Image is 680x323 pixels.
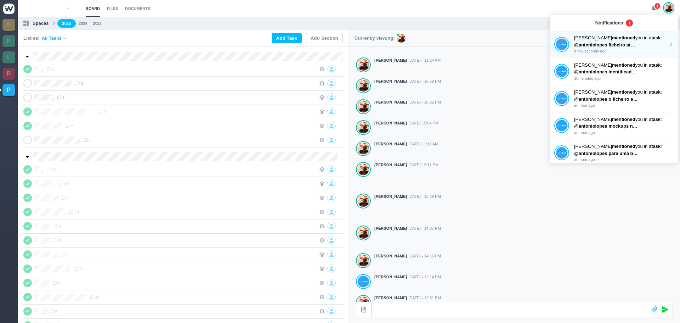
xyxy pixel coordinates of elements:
[2,84,15,96] a: P
[358,227,369,239] img: Antonio Lopes
[374,274,407,280] strong: [PERSON_NAME]
[554,143,674,163] a: João Tosta [PERSON_NAME]mentionedyou in atask: @antoniolopes para uma boa impressão precisamos da...
[23,35,67,42] div: List as:
[374,225,407,232] strong: [PERSON_NAME]
[408,99,441,105] span: [DATE] - 16:32 PM
[651,144,661,149] strong: task
[374,120,407,126] strong: [PERSON_NAME]
[651,35,661,40] strong: task
[554,89,674,108] a: João Tosta [PERSON_NAME]mentionedyou in atask: @antoniolopes o ficheiro enviado não é artes finai...
[2,68,15,80] a: R
[397,34,406,43] img: AL
[358,255,369,267] img: Antonio Lopes
[272,33,302,43] button: Add Task
[574,143,674,150] p: [PERSON_NAME] you in a :
[2,19,15,31] a: R
[2,35,15,47] a: P
[23,21,29,26] img: spaces
[612,35,635,40] strong: mentioned
[358,122,369,134] img: Antonio Lopes
[554,62,674,82] a: João Tosta [PERSON_NAME]mentionedyou in atask: @antoniolopes identificador com "infinitebook" [PE...
[612,89,635,95] strong: mentioned
[374,99,407,105] strong: [PERSON_NAME]
[374,162,407,168] strong: [PERSON_NAME]
[612,144,635,149] strong: mentioned
[408,78,441,84] span: [DATE] - 16:59 PM
[408,120,438,126] span: [DATE] 15:04 PM
[306,33,343,43] button: Add Section
[408,141,438,147] span: [DATE] 11:16 AM
[358,59,369,71] img: Antonio Lopes
[626,20,633,27] span: 1
[574,34,668,41] p: [PERSON_NAME] you in a :
[574,116,674,123] p: [PERSON_NAME] you in a :
[595,20,623,27] p: Notifications
[358,195,369,207] img: Antonio Lopes
[374,141,407,147] strong: [PERSON_NAME]
[554,34,674,54] a: João Tosta [PERSON_NAME]mentionedyou in atask: @antoniolopes ficheiro atualizado na drive a few s...
[556,147,567,159] img: João Tosta
[612,117,635,122] strong: mentioned
[79,21,87,27] a: 2024
[554,116,674,136] a: João Tosta [PERSON_NAME]mentionedyou in atask: @antoniolopes mockups na drive an hour ago
[358,275,369,288] img: João Tosta
[574,89,674,96] p: [PERSON_NAME] you in a :
[574,130,674,136] p: an hour ago
[408,57,441,63] span: [DATE] - 11:24 AM
[355,35,395,42] p: Currently viewing:
[374,253,407,259] strong: [PERSON_NAME]
[2,51,15,63] a: L
[408,162,438,168] span: [DATE] 12:17 PM
[408,225,441,232] span: [DATE] - 14:37 PM
[574,42,668,48] span: @antoniolopes ficheiro atualizado na drive
[651,62,661,68] strong: task
[574,157,674,163] p: an hour ago
[556,38,567,50] img: João Tosta
[556,93,567,105] img: João Tosta
[556,119,567,132] img: João Tosta
[574,123,648,129] span: @antoniolopes mockups na drive
[3,4,15,14] img: winio
[574,62,674,69] p: [PERSON_NAME] you in a :
[358,143,369,155] img: Antonio Lopes
[93,21,102,27] a: 2023
[358,80,369,92] img: Antonio Lopes
[574,102,674,108] p: an hour ago
[408,194,441,200] span: [DATE] - 16:28 PM
[33,20,49,27] p: Spaces
[374,78,407,84] strong: [PERSON_NAME]
[358,101,369,113] img: Antonio Lopes
[574,76,674,82] p: 26 minutes ago
[651,117,661,122] strong: task
[358,163,369,176] img: Antonio Lopes
[654,2,661,10] span: 1
[408,274,441,280] span: [DATE] - 12:14 PM
[574,48,668,54] p: a few seconds ago
[612,62,635,68] strong: mentioned
[556,65,567,77] img: João Tosta
[42,35,62,42] span: All Tasks
[374,194,407,200] strong: [PERSON_NAME]
[57,19,76,28] a: 2025
[664,3,673,12] img: Antonio Lopes
[374,57,407,63] strong: [PERSON_NAME]
[374,295,407,301] strong: [PERSON_NAME]
[651,89,661,95] strong: task
[408,295,441,301] span: [DATE] - 12:31 PM
[408,253,441,259] span: [DATE] - 14:16 PM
